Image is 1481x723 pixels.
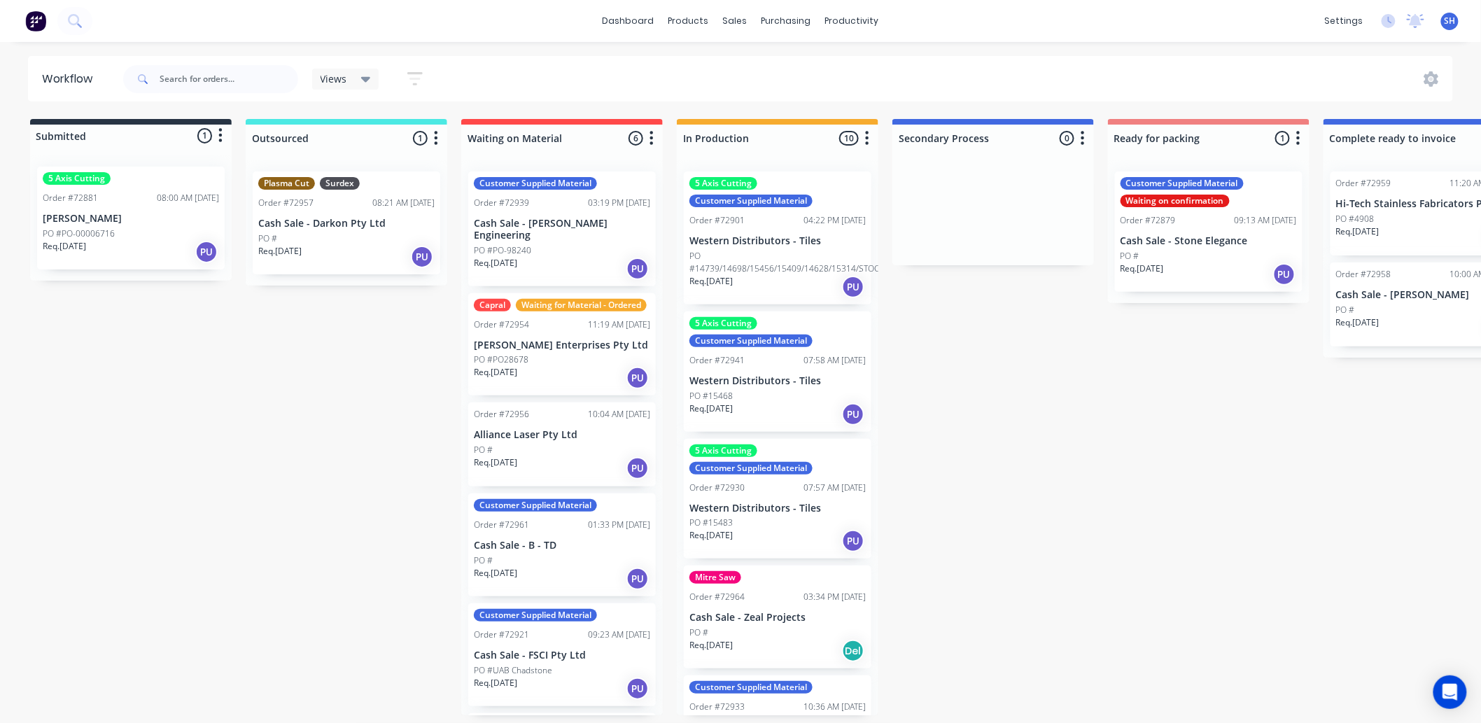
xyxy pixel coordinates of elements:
[661,10,716,31] div: products
[588,408,650,421] div: 10:04 AM [DATE]
[689,503,866,514] p: Western Distributors - Tiles
[258,245,302,258] p: Req. [DATE]
[626,568,649,590] div: PU
[689,195,813,207] div: Customer Supplied Material
[1273,263,1296,286] div: PU
[689,250,884,275] p: PO #14739/14698/15456/15409/14628/15314/STOCK
[468,171,656,286] div: Customer Supplied MaterialOrder #7293903:19 PM [DATE]Cash Sale - [PERSON_NAME] EngineeringPO #PO-...
[1336,316,1380,329] p: Req. [DATE]
[689,275,733,288] p: Req. [DATE]
[689,177,757,190] div: 5 Axis Cutting
[516,299,647,311] div: Waiting for Material - Ordered
[468,603,656,706] div: Customer Supplied MaterialOrder #7292109:23 AM [DATE]Cash Sale - FSCI Pty LtdPO #UAB ChadstoneReq...
[1336,213,1375,225] p: PO #4908
[43,213,219,225] p: [PERSON_NAME]
[689,317,757,330] div: 5 Axis Cutting
[689,335,813,347] div: Customer Supplied Material
[803,354,866,367] div: 07:58 AM [DATE]
[689,214,745,227] div: Order #72901
[716,10,754,31] div: sales
[842,403,864,426] div: PU
[43,240,86,253] p: Req. [DATE]
[689,444,757,457] div: 5 Axis Cutting
[474,218,650,241] p: Cash Sale - [PERSON_NAME] Engineering
[689,681,813,694] div: Customer Supplied Material
[474,554,493,567] p: PO #
[689,571,741,584] div: Mitre Saw
[626,678,649,700] div: PU
[626,367,649,389] div: PU
[588,519,650,531] div: 01:33 PM [DATE]
[1433,675,1467,709] div: Open Intercom Messenger
[474,650,650,661] p: Cash Sale - FSCI Pty Ltd
[689,402,733,415] p: Req. [DATE]
[588,629,650,641] div: 09:23 AM [DATE]
[1121,235,1297,247] p: Cash Sale - Stone Elegance
[43,192,98,204] div: Order #72881
[474,408,529,421] div: Order #72956
[1445,15,1456,27] span: SH
[195,241,218,263] div: PU
[474,629,529,641] div: Order #72921
[160,65,298,93] input: Search for orders...
[689,639,733,652] p: Req. [DATE]
[474,197,529,209] div: Order #72939
[474,299,511,311] div: Capral
[1336,225,1380,238] p: Req. [DATE]
[43,172,111,185] div: 5 Axis Cutting
[842,530,864,552] div: PU
[474,444,493,456] p: PO #
[684,171,871,304] div: 5 Axis CuttingCustomer Supplied MaterialOrder #7290104:22 PM [DATE]Western Distributors - TilesPO...
[1336,268,1391,281] div: Order #72958
[684,311,871,432] div: 5 Axis CuttingCustomer Supplied MaterialOrder #7294107:58 AM [DATE]Western Distributors - TilesPO...
[689,462,813,475] div: Customer Supplied Material
[1121,262,1164,275] p: Req. [DATE]
[474,664,552,677] p: PO #UAB Chadstone
[1318,10,1370,31] div: settings
[689,235,866,247] p: Western Distributors - Tiles
[474,677,517,689] p: Req. [DATE]
[842,640,864,662] div: Del
[1115,171,1303,292] div: Customer Supplied MaterialWaiting on confirmationOrder #7287909:13 AM [DATE]Cash Sale - Stone Ele...
[468,293,656,396] div: CapralWaiting for Material - OrderedOrder #7295411:19 AM [DATE][PERSON_NAME] Enterprises Pty LtdP...
[474,244,531,257] p: PO #PO-98240
[474,540,650,552] p: Cash Sale - B - TD
[1121,195,1230,207] div: Waiting on confirmation
[1336,304,1355,316] p: PO #
[25,10,46,31] img: Factory
[157,192,219,204] div: 08:00 AM [DATE]
[474,353,528,366] p: PO #PO28678
[258,218,435,230] p: Cash Sale - Darkon Pty Ltd
[1336,177,1391,190] div: Order #72959
[684,439,871,559] div: 5 Axis CuttingCustomer Supplied MaterialOrder #7293007:57 AM [DATE]Western Distributors - TilesPO...
[474,567,517,580] p: Req. [DATE]
[588,197,650,209] div: 03:19 PM [DATE]
[689,626,708,639] p: PO #
[474,519,529,531] div: Order #72961
[689,591,745,603] div: Order #72964
[258,177,315,190] div: Plasma Cut
[474,318,529,331] div: Order #72954
[258,232,277,245] p: PO #
[474,429,650,441] p: Alliance Laser Pty Ltd
[842,276,864,298] div: PU
[37,167,225,269] div: 5 Axis CuttingOrder #7288108:00 AM [DATE][PERSON_NAME]PO #PO-00006716Req.[DATE]PU
[474,609,597,622] div: Customer Supplied Material
[689,482,745,494] div: Order #72930
[474,366,517,379] p: Req. [DATE]
[372,197,435,209] div: 08:21 AM [DATE]
[468,493,656,596] div: Customer Supplied MaterialOrder #7296101:33 PM [DATE]Cash Sale - B - TDPO #Req.[DATE]PU
[411,246,433,268] div: PU
[321,71,347,86] span: Views
[1121,177,1244,190] div: Customer Supplied Material
[689,354,745,367] div: Order #72941
[754,10,818,31] div: purchasing
[320,177,360,190] div: Surdex
[689,390,733,402] p: PO #15468
[803,591,866,603] div: 03:34 PM [DATE]
[596,10,661,31] a: dashboard
[689,612,866,624] p: Cash Sale - Zeal Projects
[43,227,115,240] p: PO #PO-00006716
[474,177,597,190] div: Customer Supplied Material
[468,402,656,486] div: Order #7295610:04 AM [DATE]Alliance Laser Pty LtdPO #Req.[DATE]PU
